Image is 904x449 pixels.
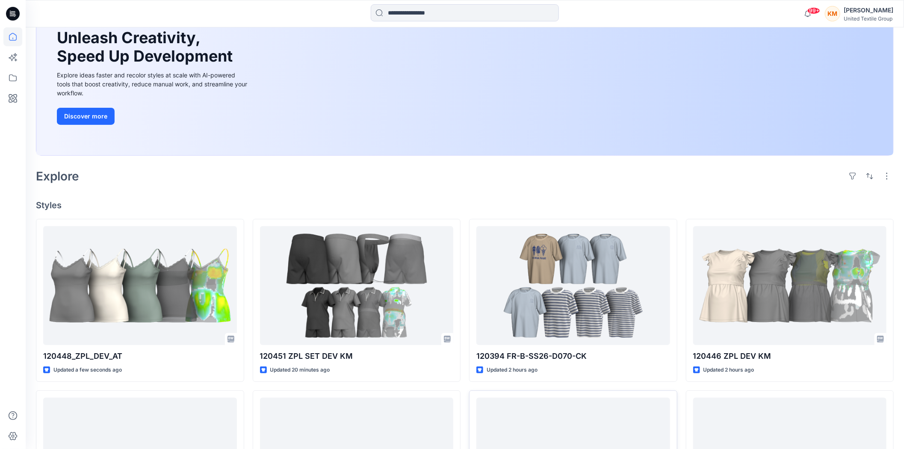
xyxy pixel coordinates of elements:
[53,366,122,375] p: Updated a few seconds ago
[36,169,79,183] h2: Explore
[260,350,454,362] p: 120451 ZPL SET DEV KM
[57,108,115,125] button: Discover more
[57,29,236,65] h1: Unleash Creativity, Speed Up Development
[693,350,887,362] p: 120446 ZPL DEV KM
[844,15,893,22] div: United Textile Group
[476,226,670,345] a: 120394 FR-B-SS26-D070-CK
[825,6,840,21] div: KM
[487,366,538,375] p: Updated 2 hours ago
[476,350,670,362] p: 120394 FR-B-SS26-D070-CK
[693,226,887,345] a: 120446 ZPL DEV KM
[43,350,237,362] p: 120448_ZPL_DEV_AT
[57,71,249,97] div: Explore ideas faster and recolor styles at scale with AI-powered tools that boost creativity, red...
[36,200,894,210] h4: Styles
[270,366,330,375] p: Updated 20 minutes ago
[807,7,820,14] span: 99+
[57,108,249,125] a: Discover more
[260,226,454,345] a: 120451 ZPL SET DEV KM
[703,366,754,375] p: Updated 2 hours ago
[844,5,893,15] div: [PERSON_NAME]
[43,226,237,345] a: 120448_ZPL_DEV_AT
